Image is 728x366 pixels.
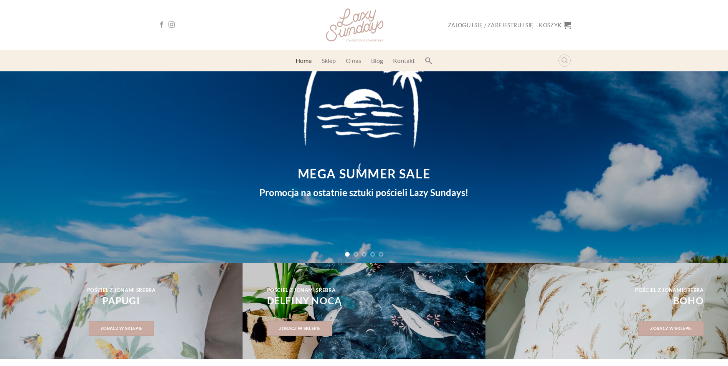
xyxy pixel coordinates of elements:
[279,325,320,332] span: Zobacz w sklepie
[425,57,433,64] svg: Search
[158,21,165,28] a: Follow on Facebook
[102,295,140,306] strong: Papugi
[558,54,571,67] a: Wyszukiwarka
[425,53,433,68] a: Search Icon Link
[267,295,342,306] strong: delfiny nocą
[539,22,561,28] span: Koszyk
[539,16,571,33] a: Koszyk
[534,287,704,293] h4: pościel z jonami srebra
[236,185,492,200] h4: Promocja na ostatnie sztuki pościeli Lazy Sundays!
[370,252,375,257] li: Page dot 4
[393,54,415,68] a: Kontakt
[650,325,692,332] span: Zobacz w sklepie
[379,252,383,257] li: Page dot 5
[371,54,383,68] a: Blog
[101,325,142,332] span: Zobacz w sklepie
[322,54,336,68] a: Sklep
[673,295,704,306] strong: BOHO
[346,54,361,68] a: O nas
[30,287,212,293] h4: pościel z jonami srebra
[638,321,703,336] a: Zobacz w sklepie
[298,166,431,181] strong: mega summer sale
[267,321,332,336] a: Zobacz w sklepie
[326,8,383,41] img: Lazy Sundays
[295,54,312,68] a: Home
[267,287,437,293] h4: pościel z jonami srebra
[168,21,175,28] a: Follow on Instagram
[448,18,533,32] a: Zaloguj się / Zarejestruj się
[345,252,350,257] li: Page dot 1
[353,252,358,257] li: Page dot 2
[362,252,366,257] li: Page dot 3
[89,321,154,336] a: Zobacz w sklepie
[448,22,533,28] span: Zaloguj się / Zarejestruj się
